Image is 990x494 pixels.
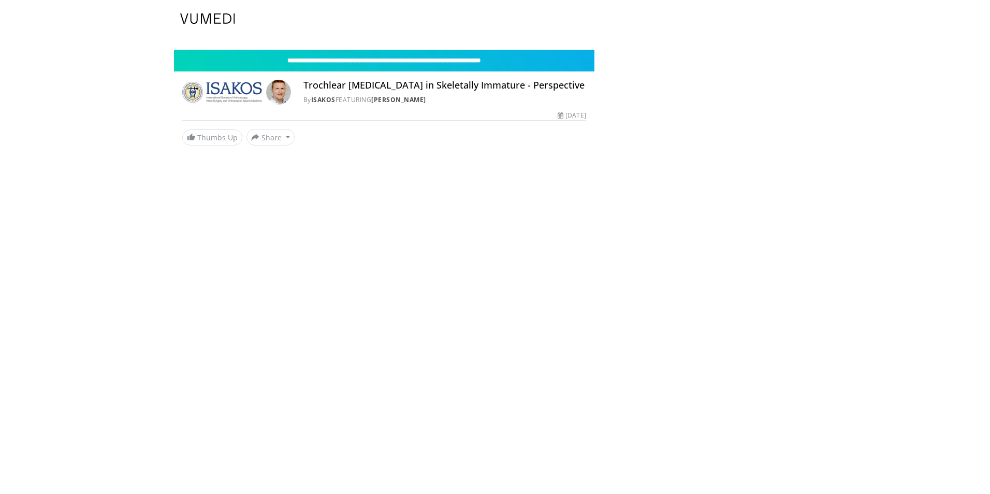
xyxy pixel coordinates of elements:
[311,95,336,104] a: ISAKOS
[303,95,586,105] div: By FEATURING
[182,129,242,146] a: Thumbs Up
[266,80,291,105] img: Avatar
[180,13,235,24] img: VuMedi Logo
[371,95,426,104] a: [PERSON_NAME]
[303,80,586,91] h4: Trochlear [MEDICAL_DATA] in Skeletally Immature - Perspective
[182,80,262,105] img: ISAKOS
[246,129,295,146] button: Share
[558,111,586,120] div: [DATE]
